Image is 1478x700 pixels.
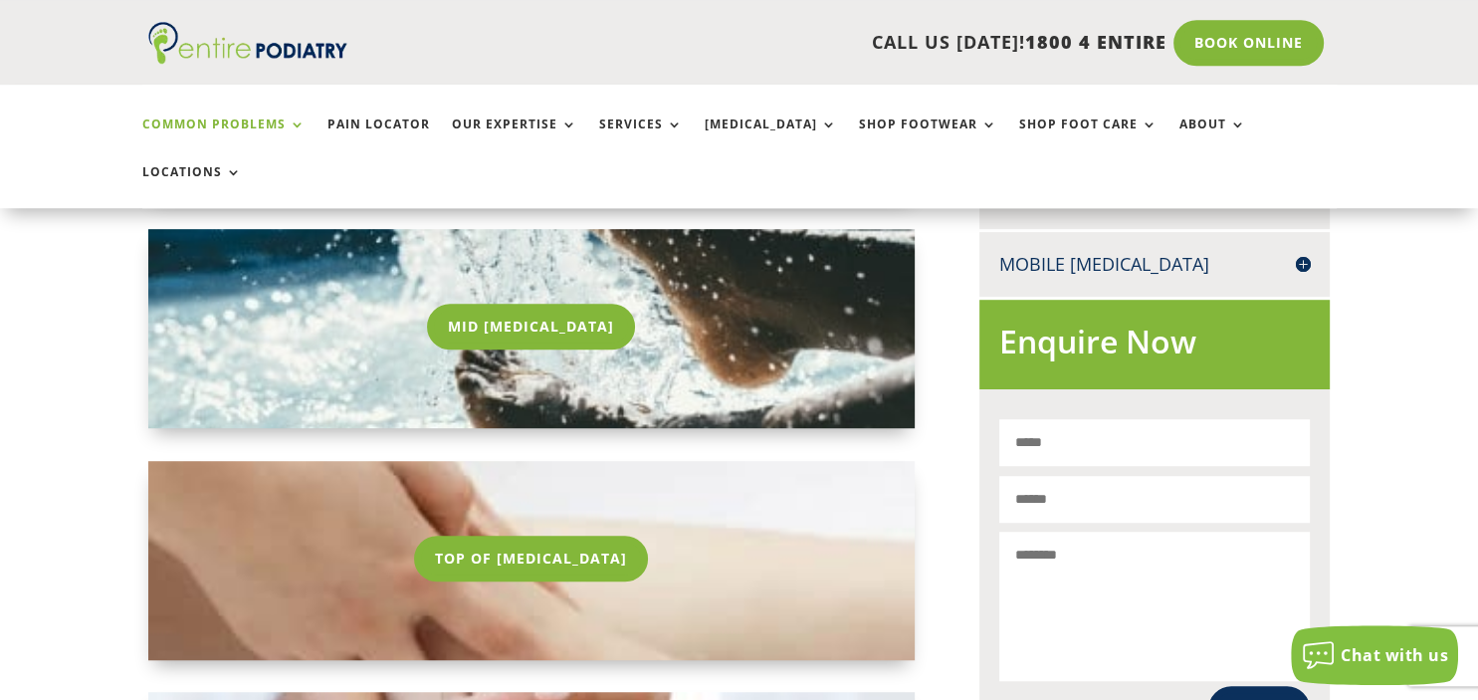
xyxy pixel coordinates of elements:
[999,320,1310,374] h2: Enquire Now
[599,117,683,160] a: Services
[1173,20,1324,66] a: Book Online
[1179,117,1246,160] a: About
[142,165,242,208] a: Locations
[1025,30,1166,54] span: 1800 4 ENTIRE
[1341,644,1448,666] span: Chat with us
[427,304,635,350] a: Mid [MEDICAL_DATA]
[1291,625,1458,685] button: Chat with us
[414,536,648,582] a: Top Of [MEDICAL_DATA]
[142,117,306,160] a: Common Problems
[148,22,347,64] img: logo (1)
[327,117,430,160] a: Pain Locator
[148,48,347,68] a: Entire Podiatry
[1019,117,1158,160] a: Shop Foot Care
[859,117,997,160] a: Shop Footwear
[452,117,577,160] a: Our Expertise
[999,252,1310,277] h4: Mobile [MEDICAL_DATA]
[421,30,1166,56] p: CALL US [DATE]!
[705,117,837,160] a: [MEDICAL_DATA]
